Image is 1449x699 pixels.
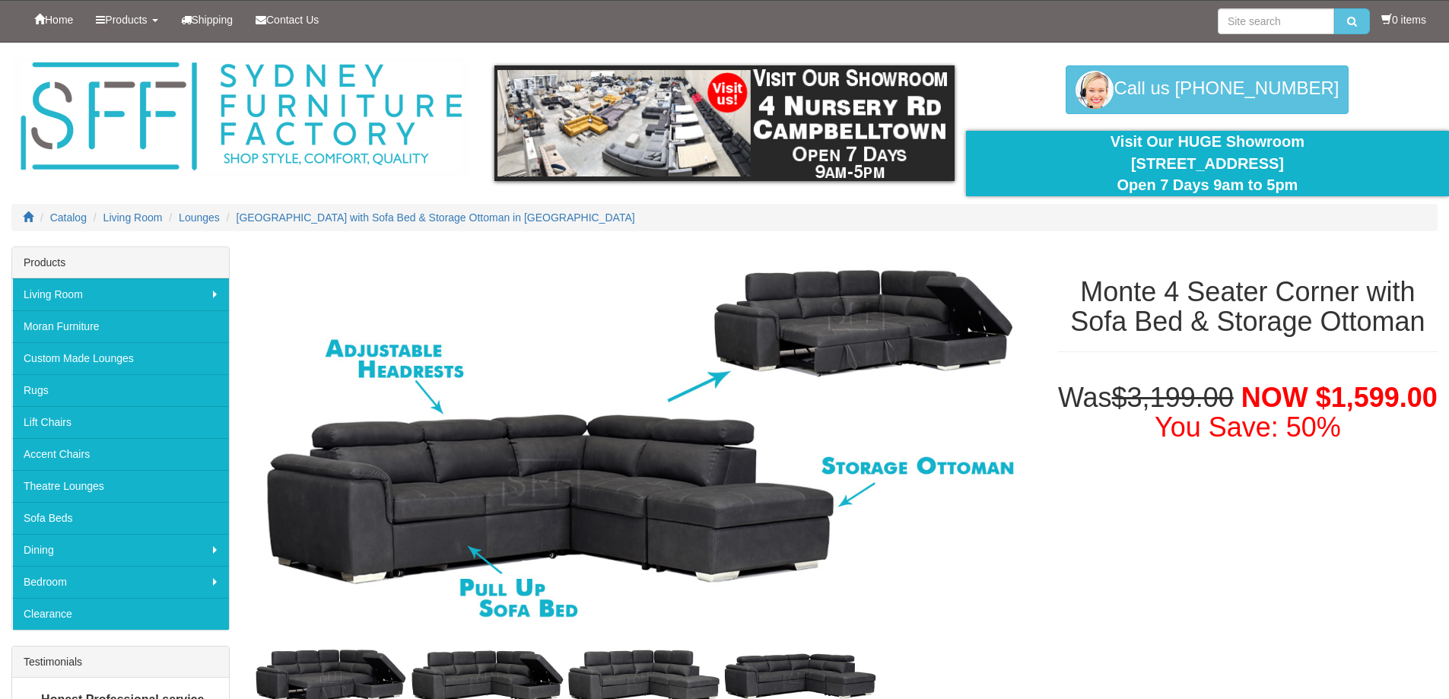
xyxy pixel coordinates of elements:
[12,374,229,406] a: Rugs
[1058,383,1438,443] h1: Was
[12,310,229,342] a: Moran Furniture
[977,131,1438,196] div: Visit Our HUGE Showroom [STREET_ADDRESS] Open 7 Days 9am to 5pm
[237,211,635,224] a: [GEOGRAPHIC_DATA] with Sofa Bed & Storage Ottoman in [GEOGRAPHIC_DATA]
[192,14,234,26] span: Shipping
[12,598,229,630] a: Clearance
[12,438,229,470] a: Accent Chairs
[494,65,955,181] img: showroom.gif
[1112,382,1234,413] del: $3,199.00
[23,1,84,39] a: Home
[105,14,147,26] span: Products
[50,211,87,224] a: Catalog
[12,278,229,310] a: Living Room
[266,14,319,26] span: Contact Us
[13,58,469,176] img: Sydney Furniture Factory
[179,211,220,224] a: Lounges
[12,470,229,502] a: Theatre Lounges
[12,342,229,374] a: Custom Made Lounges
[1381,12,1426,27] li: 0 items
[12,566,229,598] a: Bedroom
[170,1,245,39] a: Shipping
[244,1,330,39] a: Contact Us
[12,534,229,566] a: Dining
[12,406,229,438] a: Lift Chairs
[1241,382,1438,413] span: NOW $1,599.00
[84,1,169,39] a: Products
[12,247,229,278] div: Products
[1155,411,1341,443] font: You Save: 50%
[45,14,73,26] span: Home
[103,211,163,224] a: Living Room
[12,647,229,678] div: Testimonials
[1058,277,1438,337] h1: Monte 4 Seater Corner with Sofa Bed & Storage Ottoman
[1218,8,1334,34] input: Site search
[12,502,229,534] a: Sofa Beds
